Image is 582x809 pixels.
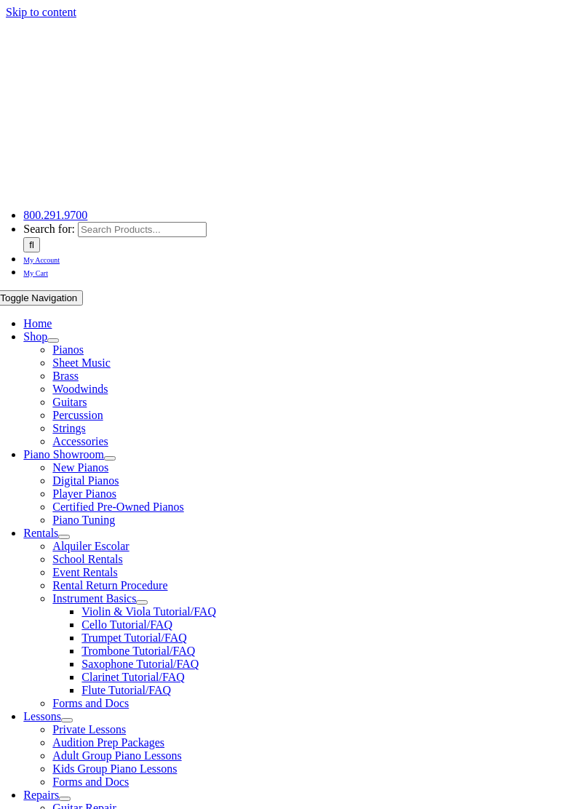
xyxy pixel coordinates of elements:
[52,435,108,447] a: Accessories
[58,535,70,539] button: Open submenu of Rentals
[52,356,111,369] a: Sheet Music
[23,789,59,801] a: Repairs
[23,223,75,235] span: Search for:
[52,501,183,513] a: Certified Pre-Owned Pianos
[23,330,47,343] a: Shop
[23,266,48,278] a: My Cart
[52,697,129,709] a: Forms and Docs
[52,343,84,356] a: Pianos
[23,448,104,461] a: Piano Showroom
[52,514,115,526] a: Piano Tuning
[52,487,116,500] a: Player Pianos
[23,527,58,539] a: Rentals
[23,269,48,277] span: My Cart
[23,237,40,252] input: Search
[23,317,52,330] a: Home
[52,396,87,408] a: Guitars
[52,409,103,421] a: Percussion
[81,645,195,657] a: Trombone Tutorial/FAQ
[81,684,171,696] a: Flute Tutorial/FAQ
[6,6,76,18] a: Skip to content
[52,749,181,762] a: Adult Group Piano Lessons
[52,736,164,749] a: Audition Prep Packages
[52,461,108,474] a: New Pianos
[23,209,87,221] a: 800.291.9700
[81,671,185,683] a: Clarinet Tutorial/FAQ
[52,540,129,552] a: Alquiler Escolar
[52,579,167,591] a: Rental Return Procedure
[81,618,172,631] a: Cello Tutorial/FAQ
[52,723,126,736] a: Private Lessons
[52,474,119,487] a: Digital Pianos
[81,605,216,618] a: Violin & Viola Tutorial/FAQ
[23,252,60,265] a: My Account
[23,256,60,264] span: My Account
[52,776,129,788] a: Forms and Docs
[52,422,85,434] a: Strings
[81,631,186,644] a: Trumpet Tutorial/FAQ
[47,338,59,343] button: Open submenu of Shop
[52,383,108,395] a: Woodwinds
[52,592,136,605] a: Instrument Basics
[136,600,148,605] button: Open submenu of Instrument Basics
[23,710,61,722] a: Lessons
[78,222,207,237] input: Search Products...
[104,456,116,461] button: Open submenu of Piano Showroom
[59,797,71,801] button: Open submenu of Repairs
[52,566,117,578] a: Event Rentals
[81,658,199,670] a: Saxophone Tutorial/FAQ
[52,762,177,775] a: Kids Group Piano Lessons
[61,718,73,722] button: Open submenu of Lessons
[52,370,79,382] a: Brass
[52,553,122,565] a: School Rentals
